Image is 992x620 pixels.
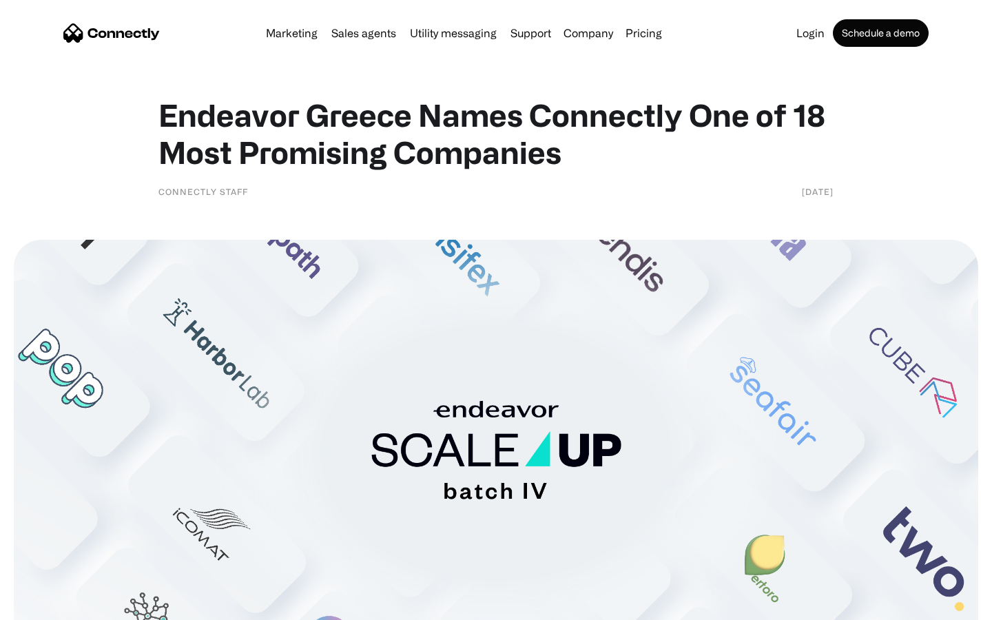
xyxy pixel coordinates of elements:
[833,19,929,47] a: Schedule a demo
[14,596,83,615] aside: Language selected: English
[404,28,502,39] a: Utility messaging
[158,96,834,171] h1: Endeavor Greece Names Connectly One of 18 Most Promising Companies
[260,28,323,39] a: Marketing
[28,596,83,615] ul: Language list
[791,28,830,39] a: Login
[158,185,248,198] div: Connectly Staff
[505,28,557,39] a: Support
[564,23,613,43] div: Company
[802,185,834,198] div: [DATE]
[326,28,402,39] a: Sales agents
[620,28,668,39] a: Pricing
